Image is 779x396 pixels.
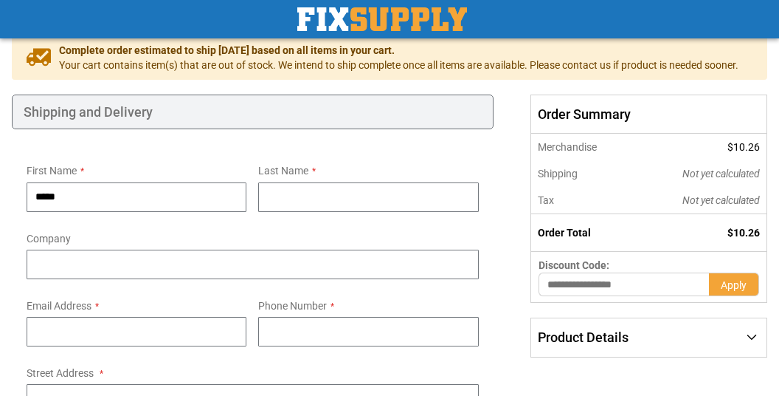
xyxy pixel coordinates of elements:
span: Company [27,233,71,245]
span: Complete order estimated to ship [DATE] based on all items in your cart. [59,43,738,58]
th: Tax [530,187,635,214]
span: Street Address [27,367,94,379]
span: Shipping [538,168,578,180]
span: Apply [721,279,747,291]
div: Shipping and Delivery [12,95,494,130]
span: First Name [27,165,77,177]
span: Your cart contains item(s) that are out of stock. We intend to ship complete once all items are a... [59,58,738,72]
span: Phone Number [258,300,327,312]
span: Not yet calculated [682,168,760,180]
span: Email Address [27,300,91,312]
img: Fix Industrial Supply [297,7,467,31]
span: Product Details [538,330,629,345]
span: Last Name [258,165,308,177]
button: Apply [709,273,759,296]
span: Order Summary [530,95,767,134]
span: Not yet calculated [682,194,760,206]
th: Merchandise [530,134,635,160]
a: store logo [297,7,467,31]
span: Discount Code: [539,259,609,271]
span: $10.26 [727,227,760,239]
strong: Order Total [538,227,591,239]
span: $10.26 [727,141,760,153]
